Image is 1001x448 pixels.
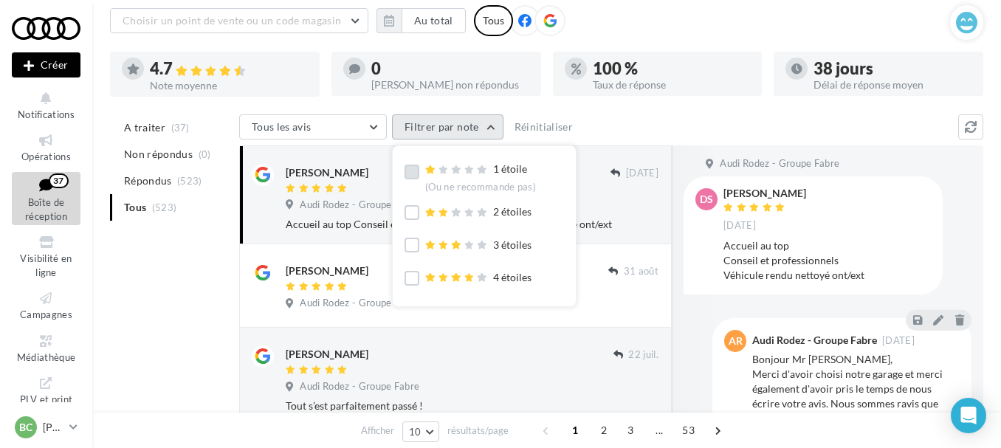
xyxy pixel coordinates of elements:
[447,424,509,438] span: résultats/page
[19,420,32,435] span: BC
[252,120,312,133] span: Tous les avis
[626,167,658,180] span: [DATE]
[239,114,387,139] button: Tous les avis
[199,148,211,160] span: (0)
[700,192,713,207] span: ds
[49,173,69,188] div: 37
[124,173,172,188] span: Répondus
[150,80,308,91] div: Note moyenne
[12,413,80,441] a: BC [PERSON_NAME]
[723,238,931,283] div: Accueil au top Conseil et professionnels Véhicule rendu nettoyé ont/ext
[12,330,80,366] a: Médiathèque
[20,252,72,278] span: Visibilité en ligne
[171,122,190,134] span: (37)
[813,80,971,90] div: Délai de réponse moyen
[752,335,877,345] div: Audi Rodez - Groupe Fabre
[402,8,466,33] button: Au total
[21,151,71,162] span: Opérations
[110,8,368,33] button: Choisir un point de vente ou un code magasin
[25,196,67,222] span: Boîte de réception
[17,351,76,363] span: Médiathèque
[300,199,419,212] span: Audi Rodez - Groupe Fabre
[12,87,80,123] button: Notifications
[376,8,466,33] button: Au total
[124,120,165,135] span: A traiter
[150,61,308,77] div: 4.7
[124,147,193,162] span: Non répondus
[425,162,536,193] div: 1 étoile
[720,157,839,170] span: Audi Rodez - Groupe Fabre
[371,80,529,90] div: [PERSON_NAME] non répondus
[12,231,80,281] a: Visibilité en ligne
[20,309,72,320] span: Campagnes
[43,420,63,435] p: [PERSON_NAME]
[425,238,532,253] div: 3 étoiles
[619,418,642,442] span: 3
[509,118,579,136] button: Réinitialiser
[425,270,532,286] div: 4 étoiles
[425,181,536,194] div: (Ou ne recommande pas)
[12,52,80,77] button: Créer
[286,217,658,232] div: Accueil au top Conseil et professionnels Véhicule rendu nettoyé ont/ext
[286,399,658,413] div: Tout s’est parfaitement passé !
[624,265,658,278] span: 31 août
[723,188,806,199] div: [PERSON_NAME]
[593,61,751,77] div: 100 %
[286,263,368,278] div: [PERSON_NAME]
[12,52,80,77] div: Nouvelle campagne
[18,390,75,433] span: PLV et print personnalisable
[371,61,529,77] div: 0
[813,61,971,77] div: 38 jours
[723,219,756,232] span: [DATE]
[12,172,80,226] a: Boîte de réception37
[647,418,671,442] span: ...
[12,129,80,165] a: Opérations
[300,297,419,310] span: Audi Rodez - Groupe Fabre
[18,108,75,120] span: Notifications
[592,418,616,442] span: 2
[474,5,513,36] div: Tous
[300,380,419,393] span: Audi Rodez - Groupe Fabre
[286,347,368,362] div: [PERSON_NAME]
[402,421,440,442] button: 10
[882,336,915,345] span: [DATE]
[425,204,532,220] div: 2 étoiles
[392,114,503,139] button: Filtrer par note
[361,424,394,438] span: Afficher
[409,426,422,438] span: 10
[123,14,341,27] span: Choisir un point de vente ou un code magasin
[729,334,743,348] span: AR
[628,348,658,362] span: 22 juil.
[12,287,80,323] a: Campagnes
[286,165,368,180] div: [PERSON_NAME]
[563,418,587,442] span: 1
[951,398,986,433] div: Open Intercom Messenger
[676,418,701,442] span: 53
[593,80,751,90] div: Taux de réponse
[12,372,80,436] a: PLV et print personnalisable
[177,175,202,187] span: (523)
